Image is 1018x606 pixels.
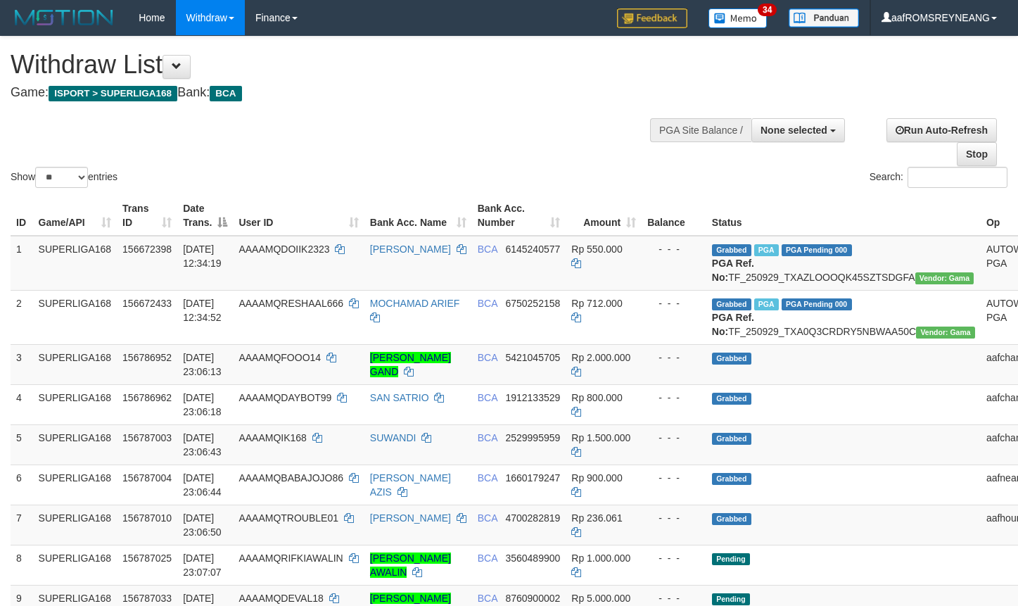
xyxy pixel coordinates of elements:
[712,244,751,256] span: Grabbed
[712,353,751,365] span: Grabbed
[571,298,622,309] span: Rp 712.000
[364,196,472,236] th: Bank Acc. Name: activate to sort column ascending
[11,344,33,384] td: 3
[712,513,751,525] span: Grabbed
[571,593,630,604] span: Rp 5.000.000
[647,351,701,365] div: - - -
[647,431,701,445] div: - - -
[183,244,222,269] span: [DATE] 12:34:19
[33,505,117,545] td: SUPERLIGA168
[712,258,754,283] b: PGA Ref. No:
[478,593,497,604] span: BCA
[11,505,33,545] td: 7
[183,553,222,578] span: [DATE] 23:07:07
[183,392,222,417] span: [DATE] 23:06:18
[122,593,172,604] span: 156787033
[571,392,622,403] span: Rp 800.000
[238,352,321,363] span: AAAAMQFOOO14
[782,298,852,310] span: PGA Pending
[505,244,560,255] span: Copy 6145240577 to clipboard
[712,473,751,485] span: Grabbed
[915,272,974,284] span: Vendor URL: https://trx31.1velocity.biz
[706,290,981,344] td: TF_250929_TXA0Q3CRDRY5NBWAA50C
[505,512,560,524] span: Copy 4700282819 to clipboard
[122,553,172,564] span: 156787025
[177,196,233,236] th: Date Trans.: activate to sort column descending
[650,118,751,142] div: PGA Site Balance /
[238,553,343,564] span: AAAAMQRIFKIAWALIN
[238,593,323,604] span: AAAAMQDEVAL18
[647,511,701,525] div: - - -
[478,512,497,524] span: BCA
[478,392,497,403] span: BCA
[712,433,751,445] span: Grabbed
[33,424,117,465] td: SUPERLIGA168
[758,4,777,16] span: 34
[505,432,560,443] span: Copy 2529995959 to clipboard
[122,244,172,255] span: 156672398
[238,432,307,443] span: AAAAMQIK168
[505,553,560,564] span: Copy 3560489900 to clipboard
[957,142,997,166] a: Stop
[647,591,701,605] div: - - -
[33,545,117,585] td: SUPERLIGA168
[238,244,329,255] span: AAAAMQDOIIK2323
[117,196,177,236] th: Trans ID: activate to sort column ascending
[642,196,706,236] th: Balance
[11,167,117,188] label: Show entries
[122,352,172,363] span: 156786952
[183,512,222,538] span: [DATE] 23:06:50
[647,391,701,405] div: - - -
[11,290,33,344] td: 2
[505,593,560,604] span: Copy 8760900002 to clipboard
[183,352,222,377] span: [DATE] 23:06:13
[33,236,117,291] td: SUPERLIGA168
[11,236,33,291] td: 1
[886,118,997,142] a: Run Auto-Refresh
[33,465,117,505] td: SUPERLIGA168
[233,196,364,236] th: User ID: activate to sort column ascending
[571,512,622,524] span: Rp 236.061
[122,298,172,309] span: 156672433
[33,384,117,424] td: SUPERLIGA168
[708,8,768,28] img: Button%20Memo.svg
[183,432,222,457] span: [DATE] 23:06:43
[11,465,33,505] td: 6
[370,298,460,309] a: MOCHAMAD ARIEF
[712,553,750,565] span: Pending
[370,472,451,498] a: [PERSON_NAME] AZIS
[566,196,642,236] th: Amount: activate to sort column ascending
[11,384,33,424] td: 4
[751,118,845,142] button: None selected
[712,593,750,605] span: Pending
[916,327,975,339] span: Vendor URL: https://trx31.1velocity.biz
[472,196,566,236] th: Bank Acc. Number: activate to sort column ascending
[712,393,751,405] span: Grabbed
[761,125,827,136] span: None selected
[647,551,701,565] div: - - -
[370,432,416,443] a: SUWANDI
[505,298,560,309] span: Copy 6750252158 to clipboard
[571,244,622,255] span: Rp 550.000
[35,167,88,188] select: Showentries
[370,392,429,403] a: SAN SATRIO
[478,352,497,363] span: BCA
[782,244,852,256] span: PGA Pending
[505,352,560,363] span: Copy 5421045705 to clipboard
[647,471,701,485] div: - - -
[49,86,177,101] span: ISPORT > SUPERLIGA168
[370,553,451,578] a: [PERSON_NAME] AWALIN
[370,352,451,377] a: [PERSON_NAME] GAND
[478,472,497,484] span: BCA
[505,472,560,484] span: Copy 1660179247 to clipboard
[33,344,117,384] td: SUPERLIGA168
[571,553,630,564] span: Rp 1.000.000
[122,432,172,443] span: 156787003
[754,298,779,310] span: Marked by aafsoycanthlai
[870,167,1007,188] label: Search:
[478,553,497,564] span: BCA
[571,472,622,484] span: Rp 900.000
[478,298,497,309] span: BCA
[647,296,701,310] div: - - -
[238,392,331,403] span: AAAAMQDAYBOT99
